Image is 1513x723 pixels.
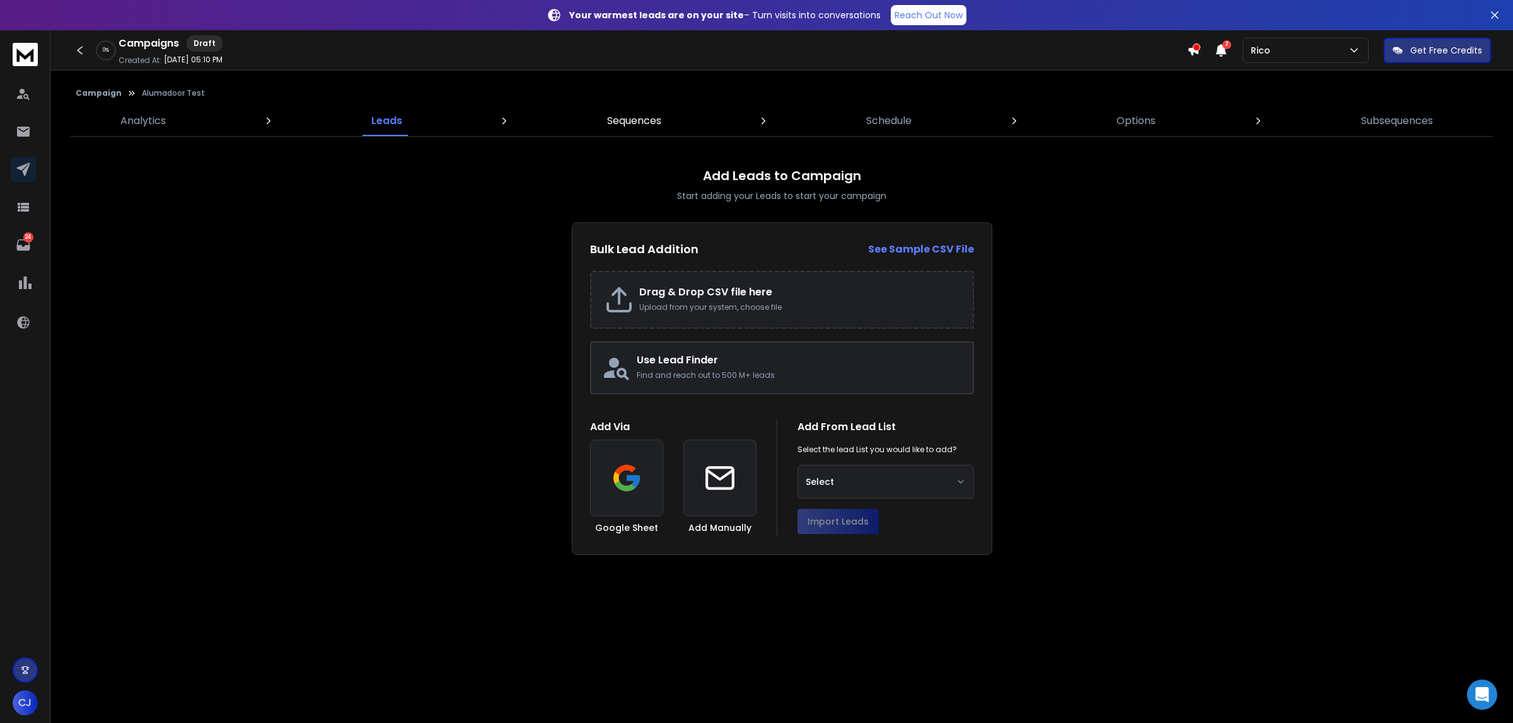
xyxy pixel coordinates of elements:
a: Options [1109,106,1163,136]
p: Start adding your Leads to start your campaign [677,190,886,202]
h2: Use Lead Finder [637,353,963,368]
a: Analytics [113,106,173,136]
p: Created At: [119,55,161,65]
div: Draft [187,35,223,52]
a: Sequences [600,106,669,136]
p: – Turn visits into conversations [569,9,881,21]
p: Upload from your system, choose file [639,302,960,312]
h1: Campaigns [119,36,179,51]
p: Leads [371,113,402,128]
button: CJ [13,690,38,715]
div: Open Intercom Messenger [1467,680,1497,710]
button: Get Free Credits [1384,38,1491,63]
h1: Add Via [590,419,756,435]
img: logo [13,43,38,66]
p: Alumadoor Test [142,88,205,98]
p: Subsequences [1361,113,1433,128]
a: See Sample CSV File [868,242,974,257]
a: Leads [364,106,410,136]
p: 0 % [103,47,109,54]
a: Schedule [859,106,919,136]
p: Find and reach out to 500 M+ leads [637,370,963,380]
strong: Your warmest leads are on your site [569,9,744,21]
h2: Drag & Drop CSV file here [639,285,960,300]
p: Options [1116,113,1156,128]
span: Select [806,475,834,488]
a: 24 [11,232,36,258]
a: Subsequences [1354,106,1441,136]
p: Schedule [866,113,912,128]
h3: Add Manually [688,521,751,534]
span: 7 [1222,40,1231,49]
p: [DATE] 05:10 PM [164,55,223,65]
p: 24 [23,232,33,242]
h3: Google Sheet [595,521,658,534]
h1: Add Leads to Campaign [703,167,861,185]
p: Sequences [607,113,661,128]
p: Analytics [120,113,166,128]
p: Get Free Credits [1410,44,1482,57]
button: Campaign [76,88,122,98]
p: Rico [1251,44,1275,57]
p: Reach Out Now [895,9,963,21]
h1: Add From Lead List [797,419,974,435]
strong: See Sample CSV File [868,242,974,256]
p: Select the lead List you would like to add? [797,445,957,455]
a: Reach Out Now [891,5,966,25]
h2: Bulk Lead Addition [590,241,699,258]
